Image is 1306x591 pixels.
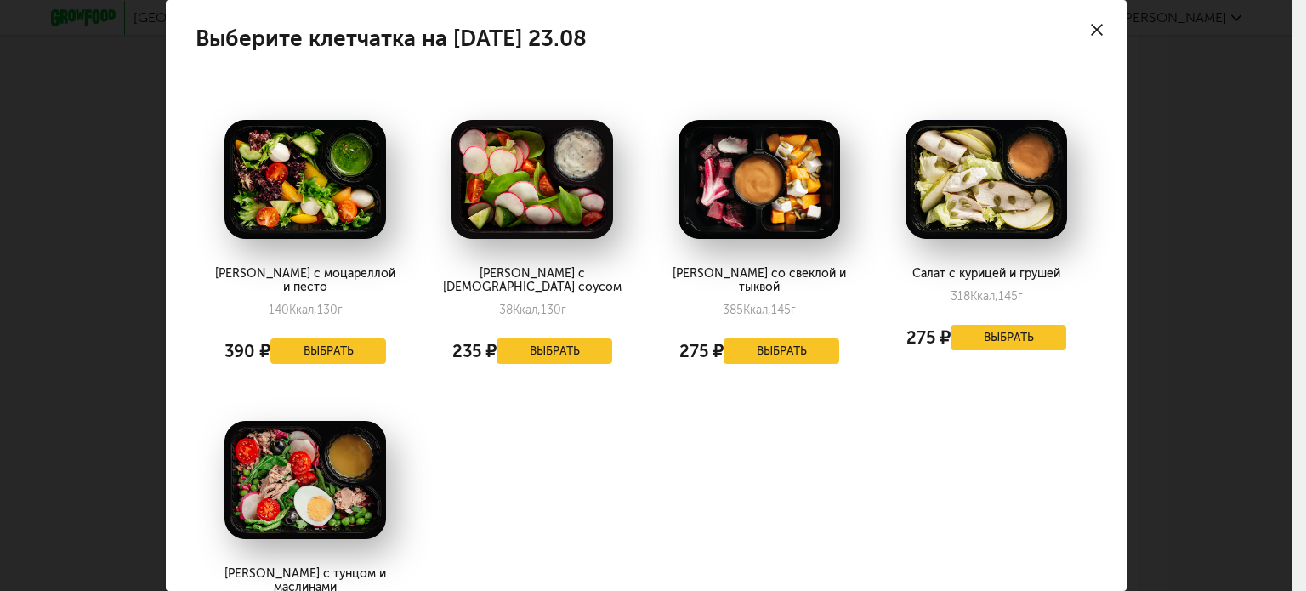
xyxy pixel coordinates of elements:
span: г [561,303,566,317]
span: г [791,303,796,317]
div: 38 130 [499,303,566,317]
div: 385 145 [723,303,796,317]
img: big_2xLCOwr8S8sS11AU.png [224,421,386,540]
span: Ккал, [743,303,771,317]
div: 275 ₽ [906,321,951,355]
button: Выбрать [497,338,612,364]
div: 390 ₽ [224,334,270,368]
img: big_A1kXEfNbwIv1IxcQ.png [679,120,840,239]
img: big_GLBHM8yAf5QzQhmx.png [451,120,613,239]
span: г [338,303,343,317]
button: Выбрать [951,325,1066,350]
div: 318 145 [951,289,1023,304]
span: г [1018,289,1023,304]
img: big_BeowOqxA2CH89qsv.png [224,120,386,239]
div: Салат с курицей и грушей [893,267,1079,281]
button: Выбрать [270,338,386,364]
div: [PERSON_NAME] с [DEMOGRAPHIC_DATA] соусом [439,267,625,294]
div: [PERSON_NAME] со свеклой и тыквой [666,267,852,294]
img: big_zbQDxihRawuNPIqW.png [906,120,1067,239]
h4: Выберите клетчатка на [DATE] 23.08 [196,30,587,48]
span: Ккал, [513,303,541,317]
div: 235 ₽ [452,334,497,368]
div: [PERSON_NAME] с моцареллой и песто [212,267,398,294]
button: Выбрать [724,338,839,364]
div: 140 130 [269,303,343,317]
span: Ккал, [970,289,998,304]
span: Ккал, [289,303,317,317]
div: 275 ₽ [679,334,724,368]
